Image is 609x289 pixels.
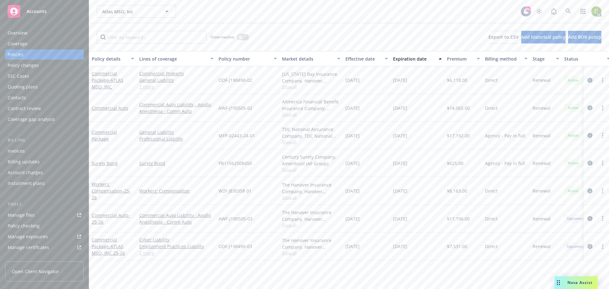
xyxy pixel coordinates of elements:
[139,212,213,225] a: Commercial Auto Liability - Apollo Anesthesia - Comm Auto
[139,135,213,142] a: Professional Liability
[282,237,340,250] div: The Hanover Insurance Company, Hanover Insurance Group
[482,51,530,66] button: Billing method
[219,105,252,111] span: AWF-J190505-02
[533,56,552,62] div: Stage
[393,105,407,111] span: [DATE]
[282,112,340,117] span: Show all
[137,51,216,66] button: Lines of coverage
[521,31,566,43] button: Add historical policy
[8,39,27,49] div: Coverage
[533,187,551,194] span: Renewal
[8,221,40,231] div: Policy checking
[8,82,38,92] div: Quoting plans
[5,221,84,231] a: Policy checking
[393,56,435,62] div: Expiration date
[139,236,213,243] a: Cyber Liability
[393,77,407,83] span: [DATE]
[447,243,467,250] span: $7,531.00
[89,51,137,66] button: Policy details
[567,188,580,194] span: Active
[5,137,84,143] div: Billing
[219,160,252,167] span: PB11562508450
[139,129,213,135] a: General Liability
[447,105,470,111] span: $14,065.00
[447,215,470,222] span: $17,196.00
[485,160,525,167] span: Agency - Pay in full
[533,105,551,111] span: Renewal
[219,77,252,83] span: ODF-J190490-02
[444,51,482,66] button: Premium
[586,215,594,222] a: circleInformation
[525,6,531,12] div: 99+
[345,105,360,111] span: [DATE]
[345,77,360,83] span: [DATE]
[27,9,47,14] span: Accounts
[562,5,575,18] a: Search
[8,60,39,70] div: Policy changes
[219,56,270,62] div: Policy number
[485,56,521,62] div: Billing method
[343,51,390,66] button: Effective date
[345,132,360,139] span: [DATE]
[5,157,84,167] a: Billing updates
[282,98,340,112] div: Allmerica Financial Benefit Insurance Company, Hanover Insurance Group
[586,243,594,250] a: circleInformation
[5,210,84,220] a: Manage files
[345,215,360,222] span: [DATE]
[599,243,606,250] a: more
[5,28,84,38] a: Overview
[92,56,127,62] div: Policy details
[393,243,407,250] span: [DATE]
[282,181,340,195] div: The Hanover Insurance Company, Hanover Insurance Group
[567,216,585,221] span: Upcoming
[568,34,601,40] span: Add BOR policy
[485,243,498,250] span: Direct
[577,5,589,18] a: Switch app
[586,159,594,167] a: circleInformation
[345,187,360,194] span: [DATE]
[139,101,213,115] a: Commercial Auto Liability - Apollo Anesthesia - Comm Auto
[567,133,580,138] span: Active
[393,132,407,139] span: [DATE]
[8,178,45,188] div: Installment plans
[390,51,444,66] button: Expiration date
[447,160,463,167] span: $625.00
[139,56,206,62] div: Lines of coverage
[533,77,551,83] span: Renewal
[8,114,55,124] div: Coverage gap analysis
[282,195,340,200] span: Show all
[139,243,213,250] a: Employment Practices Liability
[282,154,340,167] div: Century Surety Company, Ameritrust (AF Group)
[5,167,84,178] a: Account charges
[554,276,598,289] button: Nova Assist
[567,77,580,83] span: Active
[92,160,118,166] a: Surety Bond
[282,126,340,139] div: TDC National Assurance Company, TDC National Assurance Company, TDC Specialty Underwriters
[97,31,206,43] input: Filter by keyword...
[599,76,606,84] a: more
[8,49,23,60] div: Policies
[533,5,546,18] a: Stop snowing
[92,129,117,142] a: Commercial Package
[567,105,580,111] span: Active
[219,215,252,222] span: AWF-J190505-03
[139,250,213,256] a: 2 more
[599,215,606,222] a: more
[533,132,551,139] span: Renewal
[485,77,498,83] span: Direct
[547,5,560,18] a: Report a Bug
[92,181,131,200] a: Workers' Compensation
[5,103,84,114] a: Contract review
[5,114,84,124] a: Coverage gap analysis
[92,105,128,111] a: Commercial Auto
[139,160,213,167] a: Surety Bond
[567,244,585,249] span: Upcoming
[599,104,606,112] a: more
[5,232,84,242] a: Manage exposures
[8,157,40,167] div: Billing updates
[345,243,360,250] span: [DATE]
[599,159,606,167] a: more
[282,84,340,89] span: Show all
[530,51,562,66] button: Stage
[485,187,498,194] span: Direct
